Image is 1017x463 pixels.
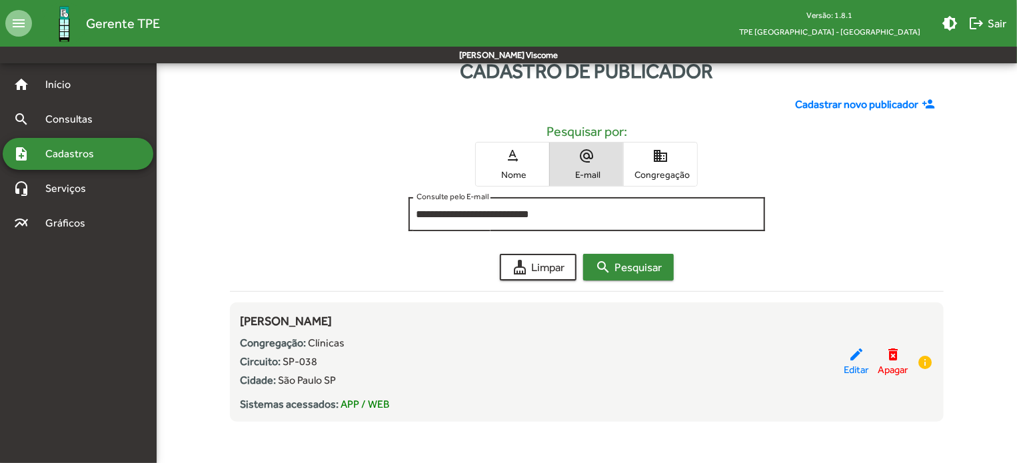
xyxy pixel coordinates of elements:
strong: Congregação: [241,336,307,349]
strong: Circuito: [241,355,281,368]
button: E-mail [550,143,623,186]
span: São Paulo SP [279,374,337,386]
span: Serviços [37,181,104,197]
span: Início [37,77,90,93]
span: Clínicas [309,336,345,349]
mat-icon: menu [5,10,32,37]
mat-icon: search [595,259,611,275]
mat-icon: text_rotation_none [505,148,520,164]
img: Logo [43,2,86,45]
span: Editar [844,362,868,378]
span: Cadastrar novo publicador [795,97,918,113]
mat-icon: delete_forever [885,346,901,362]
span: TPE [GEOGRAPHIC_DATA] - [GEOGRAPHIC_DATA] [728,23,931,40]
mat-icon: person_add [922,97,938,112]
button: Congregação [624,143,697,186]
button: Sair [963,11,1012,35]
span: Limpar [512,255,564,279]
h5: Pesquisar por: [241,123,934,139]
span: Apagar [878,362,908,378]
mat-icon: cleaning_services [512,259,528,275]
span: [PERSON_NAME] [241,314,333,328]
mat-icon: alternate_email [578,148,594,164]
span: E-mail [553,169,620,181]
mat-icon: note_add [13,146,29,162]
button: Nome [476,143,549,186]
span: Gerente TPE [86,13,160,34]
a: Gerente TPE [32,2,160,45]
mat-icon: search [13,111,29,127]
mat-icon: brightness_medium [942,15,958,31]
mat-icon: domain [652,148,668,164]
span: Gráficos [37,215,103,231]
span: Consultas [37,111,110,127]
mat-icon: edit [848,346,864,362]
button: Pesquisar [583,254,674,280]
span: Sair [968,11,1006,35]
div: Cadastro de publicador [157,56,1017,86]
mat-icon: multiline_chart [13,215,29,231]
span: Nome [479,169,546,181]
strong: Sistemas acessados: [241,398,339,410]
span: Pesquisar [595,255,662,279]
mat-icon: home [13,77,29,93]
span: Cadastros [37,146,111,162]
span: SP-038 [283,355,318,368]
mat-icon: logout [968,15,984,31]
div: Versão: 1.8.1 [728,7,931,23]
button: Limpar [500,254,576,280]
strong: Cidade: [241,374,277,386]
span: APP / WEB [341,398,390,410]
span: Congregação [627,169,694,181]
mat-icon: headset_mic [13,181,29,197]
mat-icon: info [917,354,933,370]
